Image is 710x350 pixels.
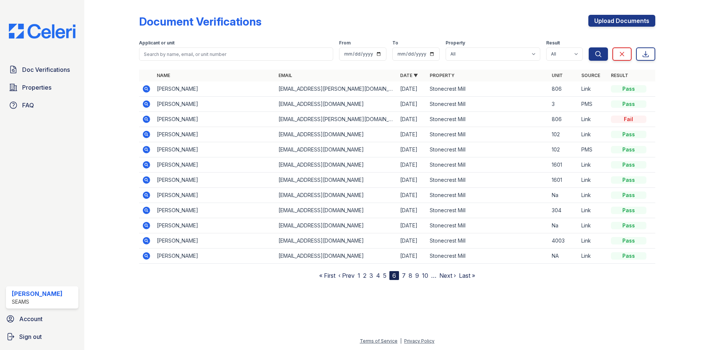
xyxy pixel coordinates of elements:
td: [DATE] [397,218,427,233]
td: [PERSON_NAME] [154,157,275,173]
td: [PERSON_NAME] [154,81,275,97]
td: Stonecrest Mill [427,218,548,233]
td: 102 [549,142,578,157]
span: Account [19,314,43,323]
span: Sign out [19,332,42,341]
td: [EMAIL_ADDRESS][DOMAIN_NAME] [275,97,397,112]
td: Link [578,233,608,249]
a: Properties [6,80,78,95]
td: Link [578,112,608,127]
td: [EMAIL_ADDRESS][DOMAIN_NAME] [275,233,397,249]
td: [PERSON_NAME] [154,173,275,188]
td: [EMAIL_ADDRESS][DOMAIN_NAME] [275,203,397,218]
td: 304 [549,203,578,218]
td: NA [549,249,578,264]
td: [DATE] [397,112,427,127]
td: Link [578,249,608,264]
a: 1 [358,272,360,279]
td: Link [578,218,608,233]
a: 3 [369,272,373,279]
td: [EMAIL_ADDRESS][DOMAIN_NAME] [275,173,397,188]
td: Stonecrest Mill [427,112,548,127]
td: Na [549,218,578,233]
td: 102 [549,127,578,142]
td: [PERSON_NAME] [154,112,275,127]
span: Doc Verifications [22,65,70,74]
td: [PERSON_NAME] [154,97,275,112]
td: Stonecrest Mill [427,97,548,112]
td: [DATE] [397,203,427,218]
div: Document Verifications [139,15,261,28]
div: Pass [611,131,646,138]
label: From [339,40,351,46]
span: Properties [22,83,51,92]
td: [EMAIL_ADDRESS][DOMAIN_NAME] [275,188,397,203]
div: SEAMS [12,298,62,306]
td: Stonecrest Mill [427,142,548,157]
td: Link [578,157,608,173]
div: [PERSON_NAME] [12,289,62,298]
a: Name [157,73,170,78]
span: … [431,271,436,280]
td: [DATE] [397,249,427,264]
td: Link [578,203,608,218]
td: [DATE] [397,188,427,203]
div: Pass [611,146,646,153]
div: Pass [611,161,646,169]
div: Pass [611,207,646,214]
label: Applicant or unit [139,40,175,46]
a: Sign out [3,329,81,344]
a: FAQ [6,98,78,113]
td: [EMAIL_ADDRESS][DOMAIN_NAME] [275,127,397,142]
a: 2 [363,272,366,279]
div: Pass [611,85,646,93]
td: 806 [549,112,578,127]
a: Privacy Policy [404,338,435,344]
div: Pass [611,237,646,244]
td: Stonecrest Mill [427,233,548,249]
td: [PERSON_NAME] [154,142,275,157]
td: [DATE] [397,233,427,249]
a: Next › [439,272,456,279]
img: CE_Logo_Blue-a8612792a0a2168367f1c8372b55b34899dd931a85d93a1a3d3e32e68fde9ad4.png [3,24,81,39]
a: Property [430,73,454,78]
a: 4 [376,272,380,279]
a: 7 [402,272,406,279]
td: 1601 [549,157,578,173]
td: Stonecrest Mill [427,81,548,97]
td: [DATE] [397,157,427,173]
div: Pass [611,176,646,184]
td: [PERSON_NAME] [154,188,275,203]
div: Pass [611,191,646,199]
div: Pass [611,222,646,229]
td: [DATE] [397,142,427,157]
td: Stonecrest Mill [427,173,548,188]
td: [EMAIL_ADDRESS][PERSON_NAME][DOMAIN_NAME] [275,112,397,127]
a: Doc Verifications [6,62,78,77]
td: [EMAIL_ADDRESS][DOMAIN_NAME] [275,142,397,157]
td: [EMAIL_ADDRESS][DOMAIN_NAME] [275,249,397,264]
td: [EMAIL_ADDRESS][DOMAIN_NAME] [275,218,397,233]
td: Stonecrest Mill [427,249,548,264]
a: 10 [422,272,428,279]
td: [PERSON_NAME] [154,233,275,249]
a: 5 [383,272,386,279]
td: Link [578,173,608,188]
a: Date ▼ [400,73,418,78]
td: Stonecrest Mill [427,127,548,142]
td: [DATE] [397,127,427,142]
td: Link [578,81,608,97]
td: [PERSON_NAME] [154,249,275,264]
td: Link [578,188,608,203]
td: [PERSON_NAME] [154,218,275,233]
span: FAQ [22,101,34,110]
td: Na [549,188,578,203]
label: To [392,40,398,46]
td: [DATE] [397,81,427,97]
td: [EMAIL_ADDRESS][PERSON_NAME][DOMAIN_NAME] [275,81,397,97]
td: [DATE] [397,97,427,112]
a: Source [581,73,600,78]
td: Stonecrest Mill [427,157,548,173]
a: Account [3,311,81,326]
